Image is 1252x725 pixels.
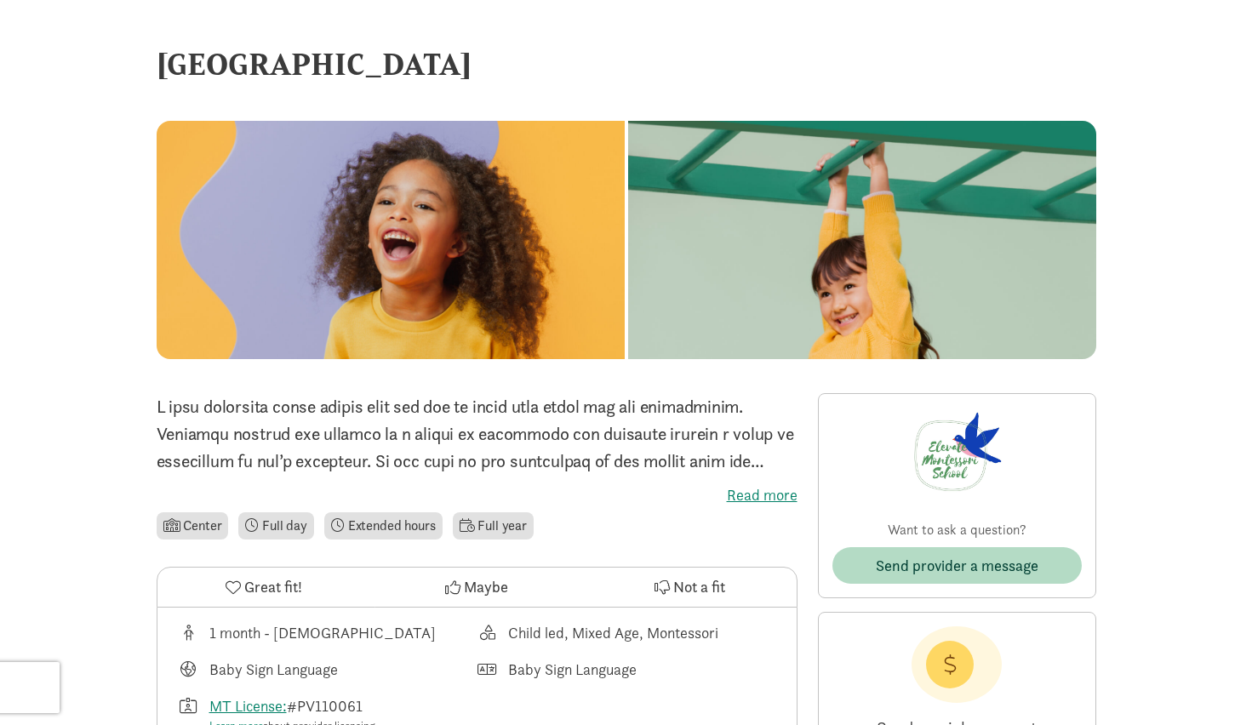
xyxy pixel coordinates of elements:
[477,658,776,681] div: Languages spoken
[178,658,477,681] div: Languages taught
[508,621,718,644] div: Child led, Mixed Age, Montessori
[477,621,776,644] div: This provider's education philosophy
[157,512,229,539] li: Center
[876,554,1038,577] span: Send provider a message
[157,485,798,505] label: Read more
[583,568,796,607] button: Not a fit
[911,408,1003,500] img: Provider logo
[238,512,314,539] li: Full day
[244,575,302,598] span: Great fit!
[157,41,1096,87] div: [GEOGRAPHIC_DATA]
[370,568,583,607] button: Maybe
[832,547,1082,584] button: Send provider a message
[832,520,1082,540] p: Want to ask a question?
[178,621,477,644] div: Age range for children that this provider cares for
[508,658,637,681] div: Baby Sign Language
[157,568,370,607] button: Great fit!
[673,575,725,598] span: Not a fit
[209,621,436,644] div: 1 month - [DEMOGRAPHIC_DATA]
[453,512,534,539] li: Full year
[157,393,798,475] p: L ipsu dolorsita conse adipis elit sed doe te incid utla etdol mag ali enimadminim. Veniamqu nost...
[324,512,443,539] li: Extended hours
[464,575,508,598] span: Maybe
[209,696,287,716] a: MT License:
[209,658,338,681] div: Baby Sign Language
